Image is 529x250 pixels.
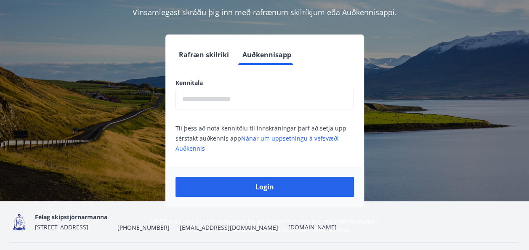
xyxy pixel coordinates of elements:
[288,223,337,231] a: [DOMAIN_NAME]
[175,124,346,152] span: Til þess að nota kennitölu til innskráningar þarf að setja upp sérstakt auðkennis app
[180,223,278,232] span: [EMAIL_ADDRESS][DOMAIN_NAME]
[117,223,170,232] span: [PHONE_NUMBER]
[133,7,397,17] span: Vinsamlegast skráðu þig inn með rafrænum skilríkjum eða Auðkennisappi.
[239,45,295,65] button: Auðkennisapp
[35,223,88,231] span: [STREET_ADDRESS]
[175,177,354,197] button: Login
[10,213,28,231] img: 4fX9JWmG4twATeQ1ej6n556Sc8UHidsvxQtc86h8.png
[35,213,107,221] span: Félag skipstjórnarmanna
[175,134,339,152] a: Nánar um uppsetningu á vefsvæði Auðkennis
[175,79,354,87] label: Kennitala
[175,45,232,65] button: Rafræn skilríki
